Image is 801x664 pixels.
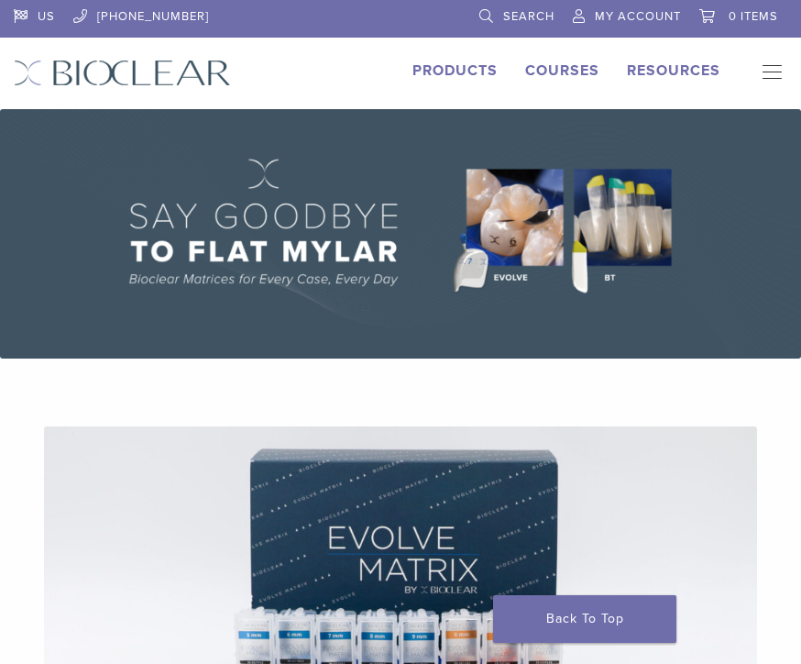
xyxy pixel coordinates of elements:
a: Back To Top [493,595,676,643]
span: My Account [595,9,681,24]
nav: Primary Navigation [748,60,787,87]
a: Resources [627,61,720,80]
span: 0 items [729,9,778,24]
a: Courses [525,61,599,80]
a: Products [412,61,498,80]
span: Search [503,9,554,24]
img: Bioclear [14,60,231,86]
